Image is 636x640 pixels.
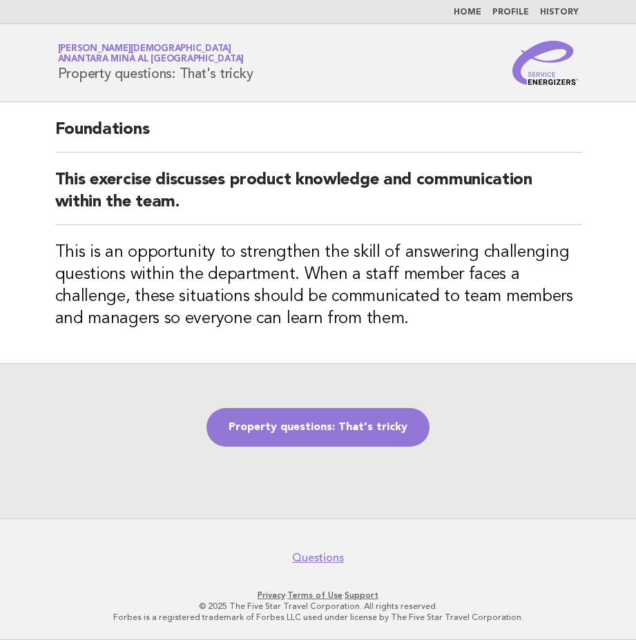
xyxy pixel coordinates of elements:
[19,601,617,612] p: © 2025 The Five Star Travel Corporation. All rights reserved.
[58,45,253,81] h1: Property questions: That's tricky
[292,551,344,565] a: Questions
[258,590,285,600] a: Privacy
[206,408,430,447] a: Property questions: That's tricky
[454,8,481,17] a: Home
[19,612,617,623] p: Forbes is a registered trademark of Forbes LLC used under license by The Five Star Travel Corpora...
[58,55,244,64] span: Anantara Mina al [GEOGRAPHIC_DATA]
[287,590,343,600] a: Terms of Use
[492,8,529,17] a: Profile
[19,590,617,601] p: · ·
[55,242,581,330] h3: This is an opportunity to strengthen the skill of answering challenging questions within the depa...
[512,41,579,85] img: Service Energizers
[540,8,579,17] a: History
[58,44,244,64] a: [PERSON_NAME][DEMOGRAPHIC_DATA]Anantara Mina al [GEOGRAPHIC_DATA]
[55,169,581,225] h2: This exercise discusses product knowledge and communication within the team.
[55,119,581,153] h2: Foundations
[345,590,378,600] a: Support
